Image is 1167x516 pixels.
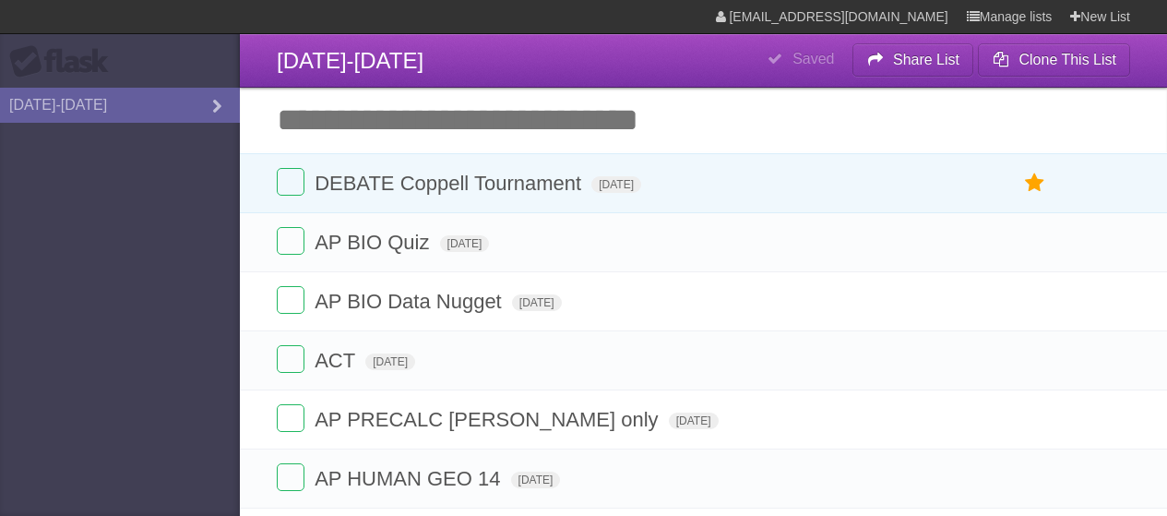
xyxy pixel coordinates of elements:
[1018,168,1053,198] label: Star task
[315,349,360,372] span: ACT
[852,43,974,77] button: Share List
[277,463,304,491] label: Done
[315,408,663,431] span: AP PRECALC [PERSON_NAME] only
[511,472,561,488] span: [DATE]
[277,48,423,73] span: [DATE]-[DATE]
[315,172,586,195] span: DEBATE Coppell Tournament
[277,168,304,196] label: Done
[440,235,490,252] span: [DATE]
[277,227,304,255] label: Done
[315,290,506,313] span: AP BIO Data Nugget
[277,345,304,373] label: Done
[512,294,562,311] span: [DATE]
[893,52,959,67] b: Share List
[277,286,304,314] label: Done
[315,231,434,254] span: AP BIO Quiz
[9,45,120,78] div: Flask
[669,413,719,429] span: [DATE]
[315,467,505,490] span: AP HUMAN GEO 14
[792,51,834,66] b: Saved
[277,404,304,432] label: Done
[365,354,415,370] span: [DATE]
[978,43,1130,77] button: Clone This List
[591,176,641,193] span: [DATE]
[1018,52,1116,67] b: Clone This List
